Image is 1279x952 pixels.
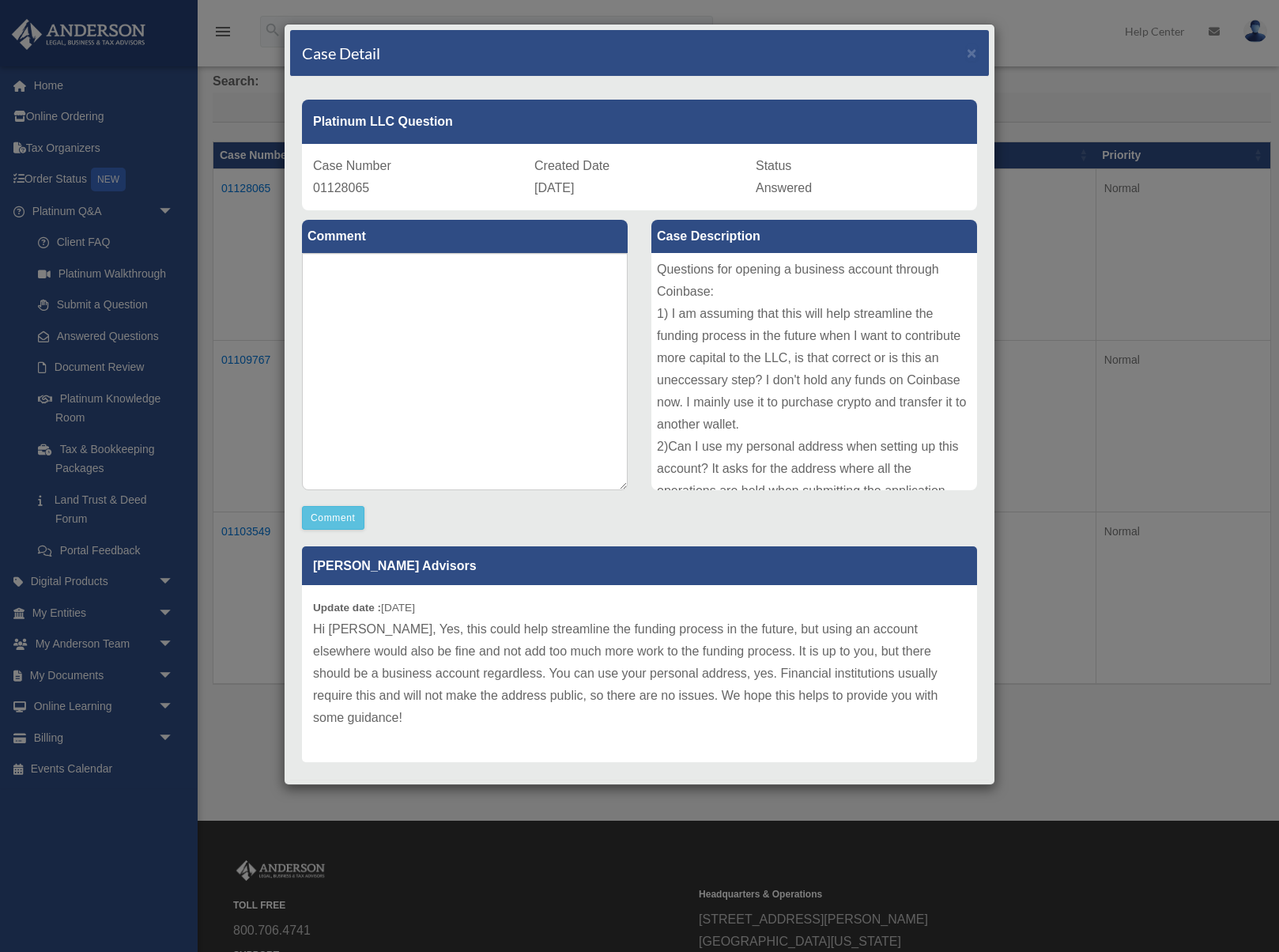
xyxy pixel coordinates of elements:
span: 01128065 [313,181,369,195]
span: Case Number [313,159,391,172]
p: [PERSON_NAME] Advisors [302,546,977,585]
div: Questions for opening a business account through Coinbase: 1) I am assuming that this will help s... [651,253,977,490]
b: Update date : [313,602,381,614]
span: [DATE] [534,181,574,195]
span: Answered [756,181,812,195]
div: Platinum LLC Question [302,100,977,144]
p: Hi [PERSON_NAME], Yes, this could help streamline the funding process in the future, but using an... [313,618,966,729]
small: [DATE] [313,602,415,614]
label: Case Description [651,220,977,253]
h4: Case Detail [302,42,380,64]
label: Comment [302,220,628,253]
button: Comment [302,506,364,530]
button: Close [967,44,977,61]
span: × [967,43,977,62]
span: Status [756,159,791,172]
span: Created Date [534,159,609,172]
